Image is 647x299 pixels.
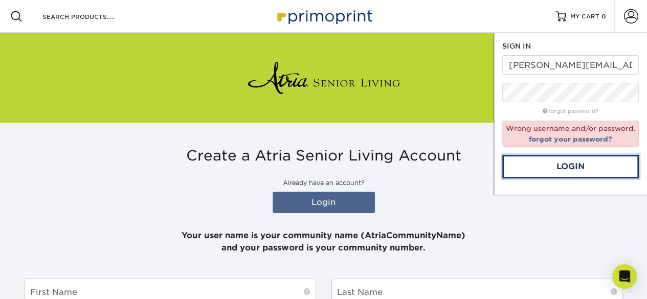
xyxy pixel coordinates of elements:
a: Login [502,155,639,178]
a: forgot password? [543,108,598,114]
a: forgot your password? [529,135,612,143]
div: Open Intercom Messenger [612,264,637,289]
p: Already have an account? [25,178,623,188]
img: Atria Senior Living [247,57,400,98]
div: Wrong username and/or password. [502,121,639,147]
span: 0 [601,13,606,20]
input: SEARCH PRODUCTS..... [41,10,141,22]
span: SIGN IN [502,42,531,50]
input: Email [502,55,639,75]
span: MY CART [570,12,599,21]
p: Your user name is your community name (AtriaCommunityName) and your password is your community nu... [25,217,623,254]
h3: Create a Atria Senior Living Account [25,147,623,165]
a: Login [273,192,375,213]
img: Primoprint [273,5,375,27]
